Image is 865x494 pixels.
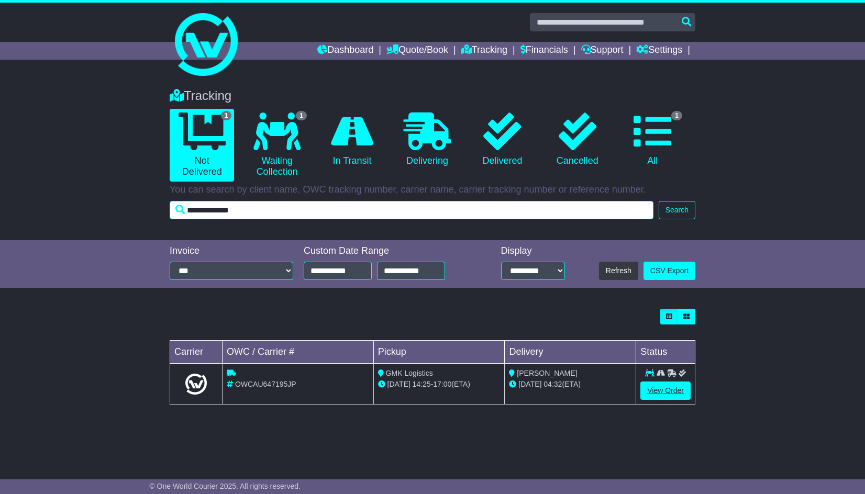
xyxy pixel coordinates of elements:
[659,201,695,219] button: Search
[373,341,505,364] td: Pickup
[386,369,433,377] span: GMK Logistics
[470,109,535,171] a: Delivered
[581,42,624,60] a: Support
[640,381,691,400] a: View Order
[413,380,431,388] span: 14:25
[636,341,695,364] td: Status
[170,109,234,182] a: 1 Not Delivered
[636,42,682,60] a: Settings
[544,380,562,388] span: 04:32
[501,245,565,257] div: Display
[386,42,448,60] a: Quote/Book
[644,262,695,280] a: CSV Export
[185,374,206,395] img: Light
[170,245,293,257] div: Invoice
[170,184,695,196] p: You can search by client name, OWC tracking number, carrier name, carrier tracking number or refe...
[387,380,411,388] span: [DATE]
[395,109,459,171] a: Delivering
[164,88,701,104] div: Tracking
[235,380,296,388] span: OWCAU647195JP
[461,42,507,60] a: Tracking
[320,109,384,171] a: In Transit
[520,42,568,60] a: Financials
[517,369,577,377] span: [PERSON_NAME]
[378,379,501,390] div: - (ETA)
[518,380,541,388] span: [DATE]
[304,245,472,257] div: Custom Date Range
[599,262,638,280] button: Refresh
[149,482,301,490] span: © One World Courier 2025. All rights reserved.
[223,341,374,364] td: OWC / Carrier #
[296,111,307,120] span: 1
[545,109,609,171] a: Cancelled
[245,109,309,182] a: 1 Waiting Collection
[221,111,232,120] span: 1
[671,111,682,120] span: 1
[509,379,631,390] div: (ETA)
[620,109,685,171] a: 1 All
[433,380,451,388] span: 17:00
[317,42,373,60] a: Dashboard
[170,341,223,364] td: Carrier
[505,341,636,364] td: Delivery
